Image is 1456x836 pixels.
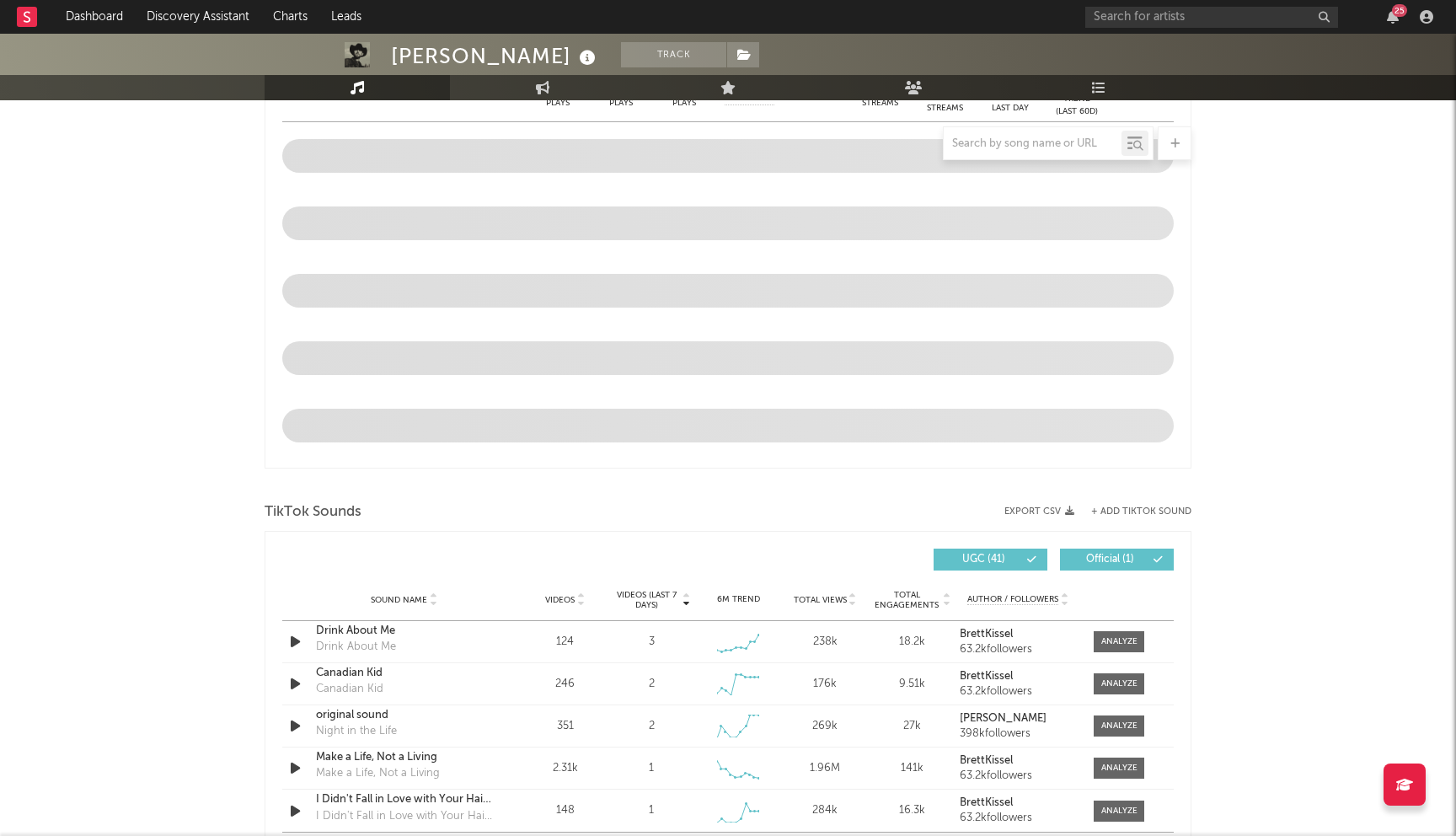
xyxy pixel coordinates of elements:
[526,760,604,777] div: 2.31k
[934,549,1047,571] button: UGC(41)
[1091,507,1191,517] button: + Add TikTok Sound
[960,644,1077,656] div: 63.2k followers
[1004,506,1074,517] button: Export CSV
[316,808,492,825] div: I Didn't Fall in Love with Your Hair (feat. [PERSON_NAME])
[316,665,492,682] a: Canadian Kid
[960,812,1077,824] div: 63.2k followers
[649,802,654,819] div: 1
[960,629,1077,640] a: BrettKissel
[786,718,864,735] div: 269k
[960,755,1077,767] a: BrettKissel
[526,634,604,651] div: 124
[621,42,726,67] button: Track
[649,760,654,777] div: 1
[613,590,681,610] span: Videos (last 7 days)
[316,791,492,808] a: I Didn't Fall in Love with Your Hair (feat. [PERSON_NAME])
[1071,555,1148,565] span: Official ( 1 )
[316,681,383,698] div: Canadian Kid
[967,594,1058,605] span: Author / Followers
[545,595,575,605] span: Videos
[649,676,655,693] div: 2
[944,137,1121,151] input: Search by song name or URL
[945,555,1022,565] span: UGC ( 41 )
[786,634,864,651] div: 238k
[786,760,864,777] div: 1.96M
[873,676,951,693] div: 9.51k
[873,634,951,651] div: 18.2k
[316,765,440,782] div: Make a Life, Not a Living
[316,723,397,740] div: Night in the Life
[786,802,864,819] div: 284k
[960,755,1013,766] strong: BrettKissel
[316,639,396,656] div: Drink About Me
[526,802,604,819] div: 148
[649,634,655,651] div: 3
[1074,507,1191,517] button: + Add TikTok Sound
[1085,7,1338,28] input: Search for artists
[699,593,778,606] div: 6M Trend
[873,802,951,819] div: 16.3k
[1392,4,1407,17] div: 25
[960,629,1013,640] strong: BrettKissel
[794,595,847,605] span: Total Views
[371,595,427,605] span: Sound Name
[960,686,1077,698] div: 63.2k followers
[960,770,1077,782] div: 63.2k followers
[649,718,655,735] div: 2
[960,797,1013,808] strong: BrettKissel
[316,623,492,640] a: Drink About Me
[960,713,1046,724] strong: [PERSON_NAME]
[960,728,1077,740] div: 398k followers
[526,676,604,693] div: 246
[316,749,492,766] a: Make a Life, Not a Living
[873,760,951,777] div: 141k
[316,707,492,724] a: original sound
[1060,549,1174,571] button: Official(1)
[391,42,600,70] div: [PERSON_NAME]
[265,502,361,522] span: TikTok Sounds
[960,671,1077,683] a: BrettKissel
[960,671,1013,682] strong: BrettKissel
[786,676,864,693] div: 176k
[873,590,941,610] span: Total Engagements
[873,718,951,735] div: 27k
[960,713,1077,725] a: [PERSON_NAME]
[960,797,1077,809] a: BrettKissel
[526,718,604,735] div: 351
[1387,10,1399,24] button: 25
